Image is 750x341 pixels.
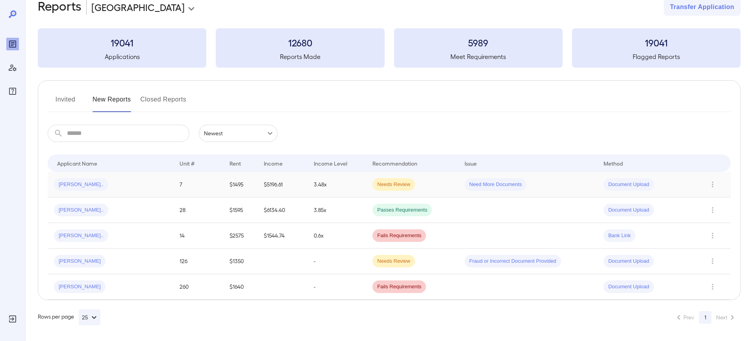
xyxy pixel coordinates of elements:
td: $5196.61 [257,172,307,197]
span: Fraud or Incorrect Document Provided [465,258,561,265]
span: Document Upload [604,258,654,265]
span: Document Upload [604,283,654,291]
div: Income Level [314,159,347,168]
h5: Applications [38,52,206,61]
td: $2575 [223,223,257,249]
div: Newest [199,125,278,142]
div: Applicant Name [57,159,97,168]
span: Needs Review [372,258,415,265]
button: 25 [79,310,100,325]
td: - [307,249,366,274]
span: Fails Requirements [372,283,426,291]
h5: Flagged Reports [572,52,741,61]
div: Recommendation [372,159,417,168]
td: 260 [173,274,223,300]
button: Invited [48,93,83,112]
span: Bank Link [604,232,635,240]
td: 126 [173,249,223,274]
summary: 19041Applications12680Reports Made5989Meet Requirements19041Flagged Reports [38,28,741,68]
button: Closed Reports [141,93,187,112]
td: 3.85x [307,197,366,223]
div: FAQ [6,85,19,98]
td: $1640 [223,274,257,300]
div: Rows per page [38,310,100,325]
h3: 19041 [38,36,206,49]
h3: 19041 [572,36,741,49]
div: Unit # [180,159,194,168]
td: $6134.40 [257,197,307,223]
span: Fails Requirements [372,232,426,240]
span: Document Upload [604,181,654,188]
span: Need More Documents [465,181,527,188]
div: Issue [465,159,477,168]
h5: Reports Made [216,52,384,61]
td: 7 [173,172,223,197]
nav: pagination navigation [670,311,741,324]
td: - [307,274,366,300]
td: $1350 [223,249,257,274]
button: Row Actions [706,229,719,242]
p: [GEOGRAPHIC_DATA] [91,1,185,13]
button: Row Actions [706,178,719,191]
td: $1495 [223,172,257,197]
span: [PERSON_NAME] [54,258,106,265]
div: Method [604,159,623,168]
td: 0.6x [307,223,366,249]
h3: 12680 [216,36,384,49]
span: Passes Requirements [372,206,432,214]
span: Document Upload [604,206,654,214]
button: New Reports [93,93,131,112]
button: Row Actions [706,255,719,267]
span: [PERSON_NAME].. [54,232,108,240]
button: Row Actions [706,280,719,293]
div: Log Out [6,313,19,325]
td: $1595 [223,197,257,223]
span: [PERSON_NAME] [54,283,106,291]
h3: 5989 [394,36,563,49]
td: 28 [173,197,223,223]
span: [PERSON_NAME].. [54,181,108,188]
td: 14 [173,223,223,249]
span: [PERSON_NAME].. [54,206,108,214]
div: Rent [230,159,242,168]
td: $1544.74 [257,223,307,249]
div: Reports [6,38,19,50]
h5: Meet Requirements [394,52,563,61]
div: Manage Users [6,61,19,74]
button: Row Actions [706,204,719,216]
button: page 1 [699,311,711,324]
td: 3.48x [307,172,366,197]
div: Income [264,159,283,168]
span: Needs Review [372,181,415,188]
